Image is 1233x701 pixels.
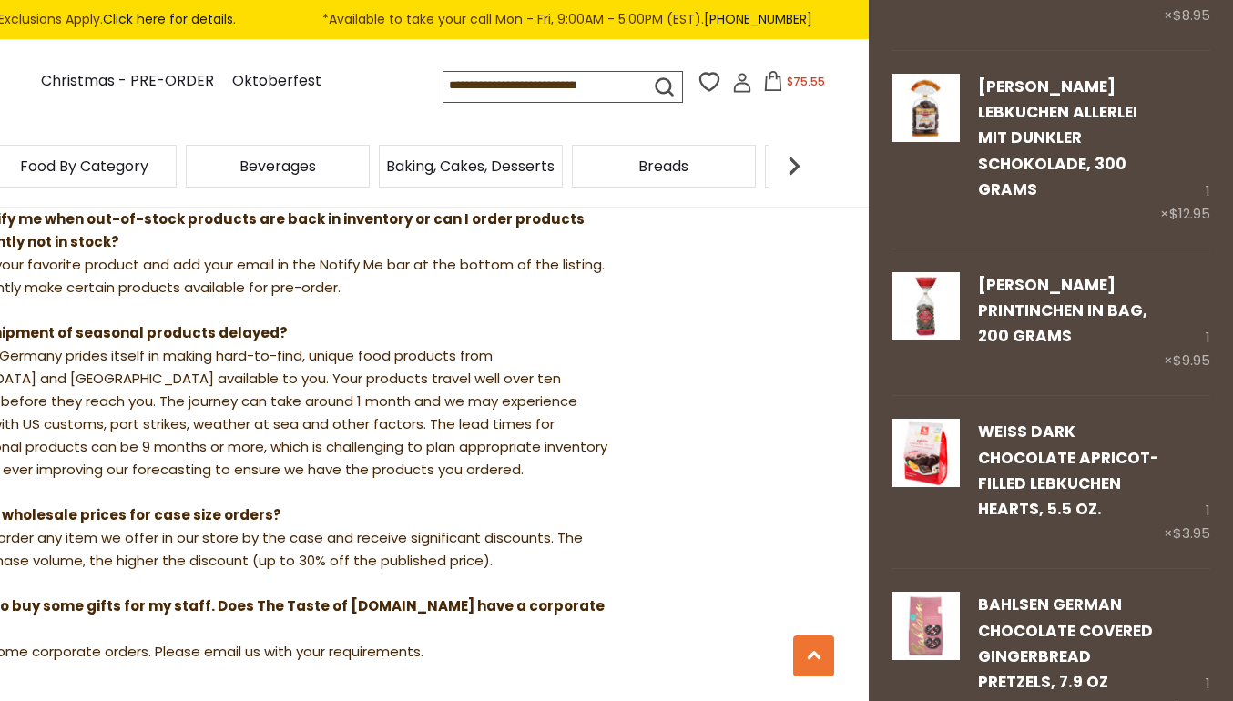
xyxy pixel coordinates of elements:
[892,74,960,226] a: Wicklein Lebkuchen Allerlei mit Dunkler Schokolade
[978,421,1159,520] a: Weiss Dark Chocolate Apricot-Filled Lebkuchen Hearts, 5.5 oz.
[978,274,1147,348] a: [PERSON_NAME] Printinchen in Bag, 200 grams
[1164,272,1210,373] div: 1 ×
[20,159,148,173] a: Food By Category
[787,74,825,89] span: $75.55
[892,272,960,373] a: Lambertz Schoko Printinchen
[1173,5,1210,25] span: $8.95
[103,10,236,28] a: Click here for details.
[41,69,214,94] a: Christmas - PRE-ORDER
[892,74,960,142] img: Wicklein Lebkuchen Allerlei mit Dunkler Schokolade
[1173,523,1210,543] span: $3.95
[1160,74,1210,226] div: 1 ×
[776,147,812,184] img: next arrow
[322,9,812,30] span: *Available to take your call Mon - Fri, 9:00AM - 5:00PM (EST).
[239,159,316,173] a: Beverages
[232,69,321,94] a: Oktoberfest
[386,159,555,173] a: Baking, Cakes, Desserts
[638,159,688,173] a: Breads
[704,10,812,28] a: [PHONE_NUMBER]
[1169,204,1210,223] span: $12.95
[1164,419,1210,545] div: 1 ×
[756,71,833,98] button: $75.55
[892,419,960,487] img: Weiss Apricot Filled Lebkuchen Herzen in Dark Chocolate
[892,419,960,545] a: Weiss Apricot Filled Lebkuchen Herzen in Dark Chocolate
[892,592,960,660] img: Bahlsen German Chocolate Covered Gingerbread Pretzels
[892,272,960,340] img: Lambertz Schoko Printinchen
[1173,350,1210,370] span: $9.95
[978,76,1137,200] a: [PERSON_NAME] Lebkuchen Allerlei mit Dunkler Schokolade, 300 grams
[978,594,1153,693] a: Bahlsen German Chocolate Covered Gingerbread Pretzels, 7.9 oz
